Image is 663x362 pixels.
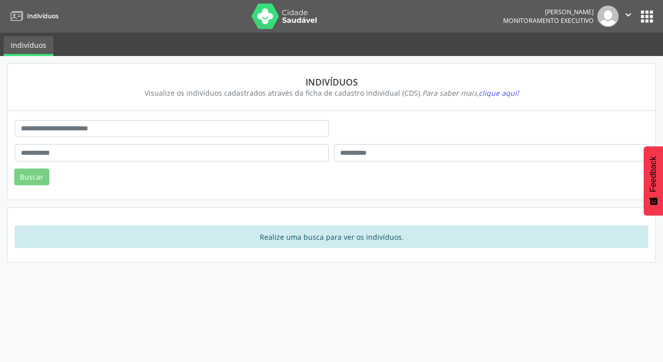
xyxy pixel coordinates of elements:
[597,6,619,27] img: img
[7,8,59,24] a: Indivíduos
[649,156,658,192] span: Feedback
[479,88,519,98] span: clique aqui!
[619,6,638,27] button: 
[22,88,641,98] div: Visualize os indivíduos cadastrados através da ficha de cadastro individual (CDS).
[22,76,641,88] div: Indivíduos
[623,9,634,20] i: 
[14,169,49,186] button: Buscar
[422,88,519,98] i: Para saber mais,
[15,226,648,248] div: Realize uma busca para ver os indivíduos.
[503,16,594,25] span: Monitoramento Executivo
[644,146,663,215] button: Feedback - Mostrar pesquisa
[503,8,594,16] div: [PERSON_NAME]
[4,36,53,56] a: Indivíduos
[638,8,656,25] button: apps
[27,12,59,20] span: Indivíduos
